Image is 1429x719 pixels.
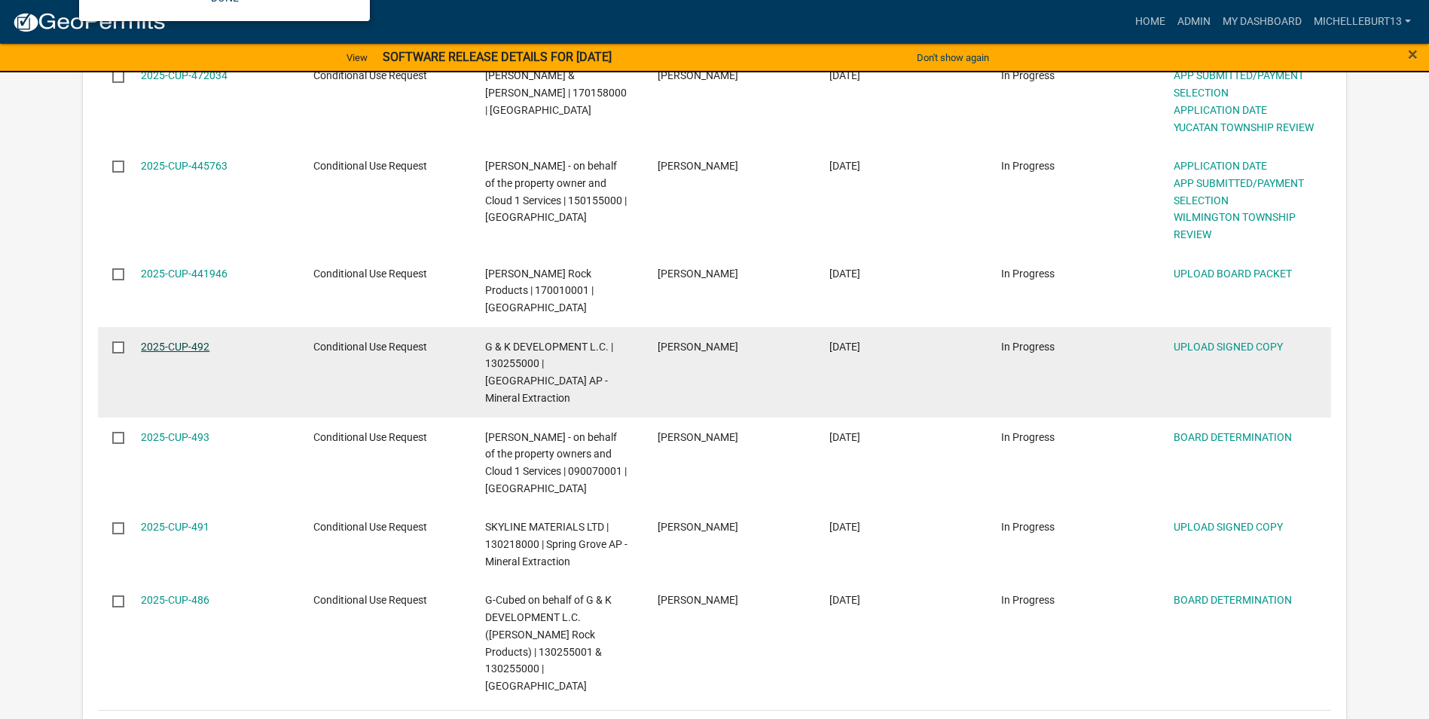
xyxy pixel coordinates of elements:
[1408,44,1418,65] span: ×
[829,268,860,280] span: 06/26/2025
[658,69,738,81] span: Tim Nelson
[313,341,427,353] span: Conditional Use Request
[313,160,427,172] span: Conditional Use Request
[1174,268,1292,280] a: UPLOAD BOARD PACKET
[1001,521,1055,533] span: In Progress
[1174,431,1292,443] a: BOARD DETERMINATION
[1174,121,1314,133] a: YUCATAN TOWNSHIP REVIEW
[141,594,209,606] a: 2025-CUP-486
[141,69,227,81] a: 2025-CUP-472034
[313,594,427,606] span: Conditional Use Request
[829,431,860,443] span: 06/26/2025
[141,431,209,443] a: 2025-CUP-493
[658,268,738,280] span: Chris Priebe
[141,268,227,280] a: 2025-CUP-441946
[141,160,227,172] a: 2025-CUP-445763
[1001,341,1055,353] span: In Progress
[1001,160,1055,172] span: In Progress
[658,521,738,533] span: Chris Priebe
[829,160,860,172] span: 07/07/2025
[485,594,612,692] span: G-Cubed on behalf of G & K DEVELOPMENT L.C. (Bruening Rock Products) | 130255001 & 130255000 | Sp...
[1174,521,1283,533] a: UPLOAD SIGNED COPY
[383,50,612,64] strong: SOFTWARE RELEASE DETAILS FOR [DATE]
[1174,160,1267,172] a: APPLICATION DATE
[313,69,427,81] span: Conditional Use Request
[141,341,209,353] a: 2025-CUP-492
[1174,211,1296,240] a: WILMINGTON TOWNSHIP REVIEW
[313,521,427,533] span: Conditional Use Request
[1174,104,1267,116] a: APPLICATION DATE
[1001,69,1055,81] span: In Progress
[829,69,860,81] span: 09/02/2025
[658,160,738,172] span: Mike Huizenga
[658,341,738,353] span: Chris Priebe
[141,521,209,533] a: 2025-CUP-491
[1001,594,1055,606] span: In Progress
[313,268,427,280] span: Conditional Use Request
[485,268,594,314] span: Bruening Rock Products | 170010001 | Yucatan
[658,594,738,606] span: Chris Priebe
[485,160,627,223] span: Mike Huizenga - on behalf of the property owner and Cloud 1 Services | 150155000 | Wilmington
[1174,341,1283,353] a: UPLOAD SIGNED COPY
[658,431,738,443] span: Mike Huizenga
[829,521,860,533] span: 05/21/2025
[1217,8,1308,36] a: My Dashboard
[829,594,860,606] span: 01/15/2025
[1001,431,1055,443] span: In Progress
[911,45,995,70] button: Don't show again
[485,431,627,494] span: Mike Huizenga - on behalf of the property owners and Cloud 1 Services | 090070001 | Mayville
[485,521,627,568] span: SKYLINE MATERIALS LTD | 130218000 | Spring Grove AP - Mineral Extraction
[1129,8,1171,36] a: Home
[485,341,613,404] span: G & K DEVELOPMENT L.C. | 130255000 | Spring Grove AP - Mineral Extraction
[1174,177,1304,207] a: APP SUBMITTED/PAYMENT SELECTION
[1171,8,1217,36] a: Admin
[1001,268,1055,280] span: In Progress
[1174,594,1292,606] a: BOARD DETERMINATION
[1408,45,1418,63] button: Close
[1308,8,1417,36] a: michelleburt13
[340,45,374,70] a: View
[829,341,860,353] span: 06/26/2025
[485,69,627,116] span: NELSON,TIM & GWEN | 170158000 | Yucatan
[313,431,427,443] span: Conditional Use Request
